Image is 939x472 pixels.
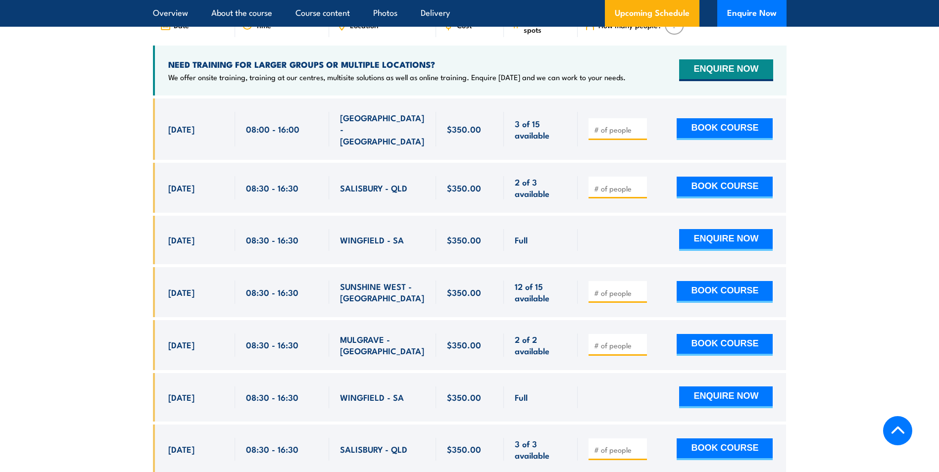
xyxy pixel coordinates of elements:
[594,184,643,193] input: # of people
[168,286,195,298] span: [DATE]
[447,182,481,193] span: $350.00
[256,21,271,29] span: Time
[515,118,567,141] span: 3 of 15 available
[246,123,299,135] span: 08:00 - 16:00
[447,234,481,245] span: $350.00
[515,234,528,245] span: Full
[679,386,773,408] button: ENQUIRE NOW
[447,339,481,350] span: $350.00
[350,21,378,29] span: Location
[594,340,643,350] input: # of people
[168,72,626,82] p: We offer onsite training, training at our centres, multisite solutions as well as online training...
[340,391,404,403] span: WINGFIELD - SA
[679,229,773,251] button: ENQUIRE NOW
[447,443,481,455] span: $350.00
[677,177,773,198] button: BOOK COURSE
[168,339,195,350] span: [DATE]
[340,182,407,193] span: SALISBURY - QLD
[246,234,298,245] span: 08:30 - 16:30
[594,288,643,298] input: # of people
[168,59,626,70] h4: NEED TRAINING FOR LARGER GROUPS OR MULTIPLE LOCATIONS?
[246,182,298,193] span: 08:30 - 16:30
[340,112,425,146] span: [GEOGRAPHIC_DATA] - [GEOGRAPHIC_DATA]
[594,445,643,455] input: # of people
[515,391,528,403] span: Full
[168,123,195,135] span: [DATE]
[447,123,481,135] span: $350.00
[679,59,773,81] button: ENQUIRE NOW
[168,182,195,193] span: [DATE]
[677,281,773,303] button: BOOK COURSE
[447,286,481,298] span: $350.00
[340,443,407,455] span: SALISBURY - QLD
[677,334,773,356] button: BOOK COURSE
[340,333,425,357] span: MULGRAVE - [GEOGRAPHIC_DATA]
[246,339,298,350] span: 08:30 - 16:30
[515,333,567,357] span: 2 of 2 available
[340,281,425,304] span: SUNSHINE WEST - [GEOGRAPHIC_DATA]
[246,391,298,403] span: 08:30 - 16:30
[168,391,195,403] span: [DATE]
[598,21,662,29] span: How many people?
[515,281,567,304] span: 12 of 15 available
[246,443,298,455] span: 08:30 - 16:30
[174,21,189,29] span: Date
[168,234,195,245] span: [DATE]
[246,286,298,298] span: 08:30 - 16:30
[515,176,567,199] span: 2 of 3 available
[677,118,773,140] button: BOOK COURSE
[524,17,571,34] span: Available spots
[340,234,404,245] span: WINGFIELD - SA
[457,21,472,29] span: Cost
[677,438,773,460] button: BOOK COURSE
[515,438,567,461] span: 3 of 3 available
[447,391,481,403] span: $350.00
[168,443,195,455] span: [DATE]
[594,125,643,135] input: # of people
